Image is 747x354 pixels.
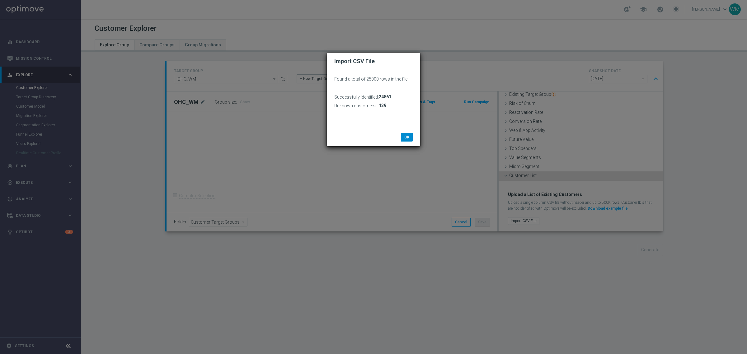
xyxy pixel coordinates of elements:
[334,103,377,109] h3: Unknown customers:
[334,94,379,100] h3: Successfully identified:
[379,94,391,100] span: 24861
[401,133,413,142] button: OK
[334,76,413,82] p: Found a total of 25000 rows in the file
[379,103,386,108] span: 139
[334,58,413,65] h2: Import CSV File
